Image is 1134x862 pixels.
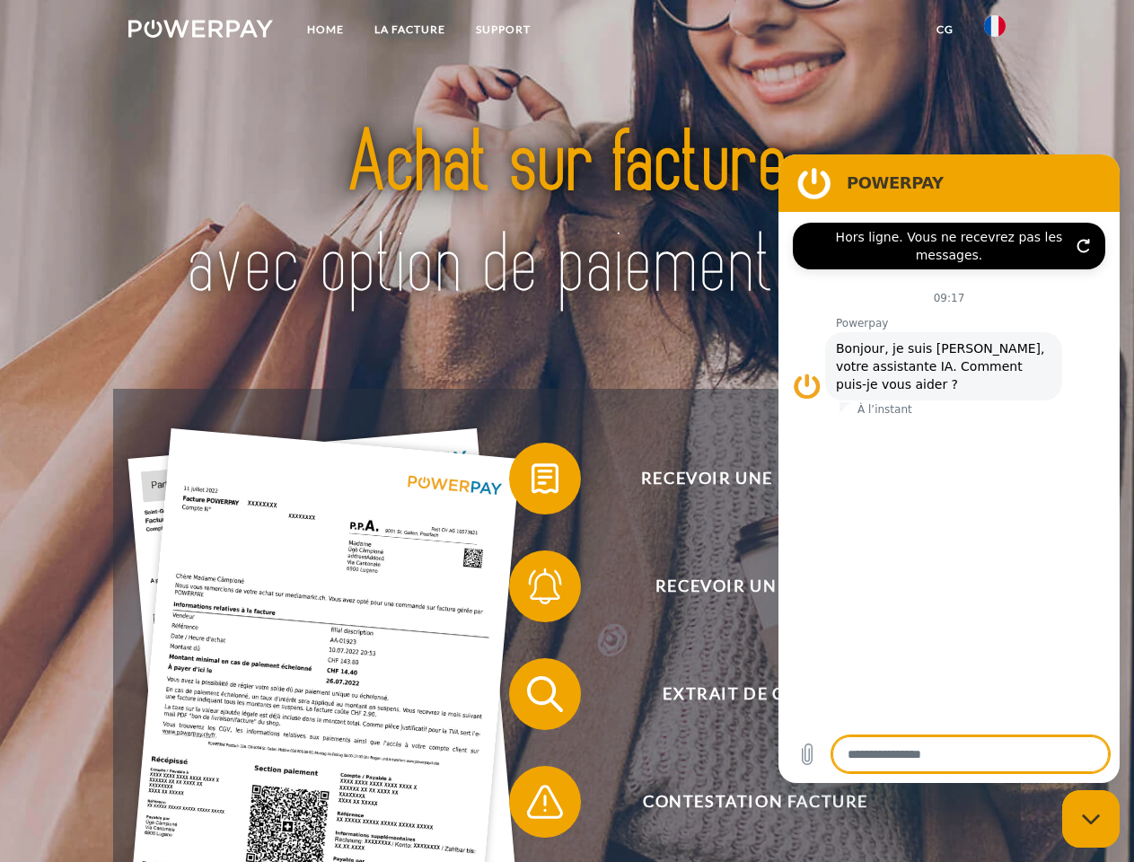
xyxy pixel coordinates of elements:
[523,456,567,501] img: qb_bill.svg
[1062,790,1120,848] iframe: Bouton de lancement de la fenêtre de messagerie, conversation en cours
[984,15,1006,37] img: fr
[128,20,273,38] img: logo-powerpay-white.svg
[509,550,976,622] button: Recevoir un rappel?
[509,443,976,515] button: Recevoir une facture ?
[509,658,976,730] button: Extrait de compte
[523,672,567,717] img: qb_search.svg
[523,564,567,609] img: qb_bell.svg
[535,443,975,515] span: Recevoir une facture ?
[171,86,963,344] img: title-powerpay_fr.svg
[292,13,359,46] a: Home
[523,779,567,824] img: qb_warning.svg
[921,13,969,46] a: CG
[461,13,546,46] a: Support
[778,154,1120,783] iframe: Fenêtre de messagerie
[359,13,461,46] a: LA FACTURE
[535,766,975,838] span: Contestation Facture
[509,766,976,838] button: Contestation Facture
[535,658,975,730] span: Extrait de compte
[535,550,975,622] span: Recevoir un rappel?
